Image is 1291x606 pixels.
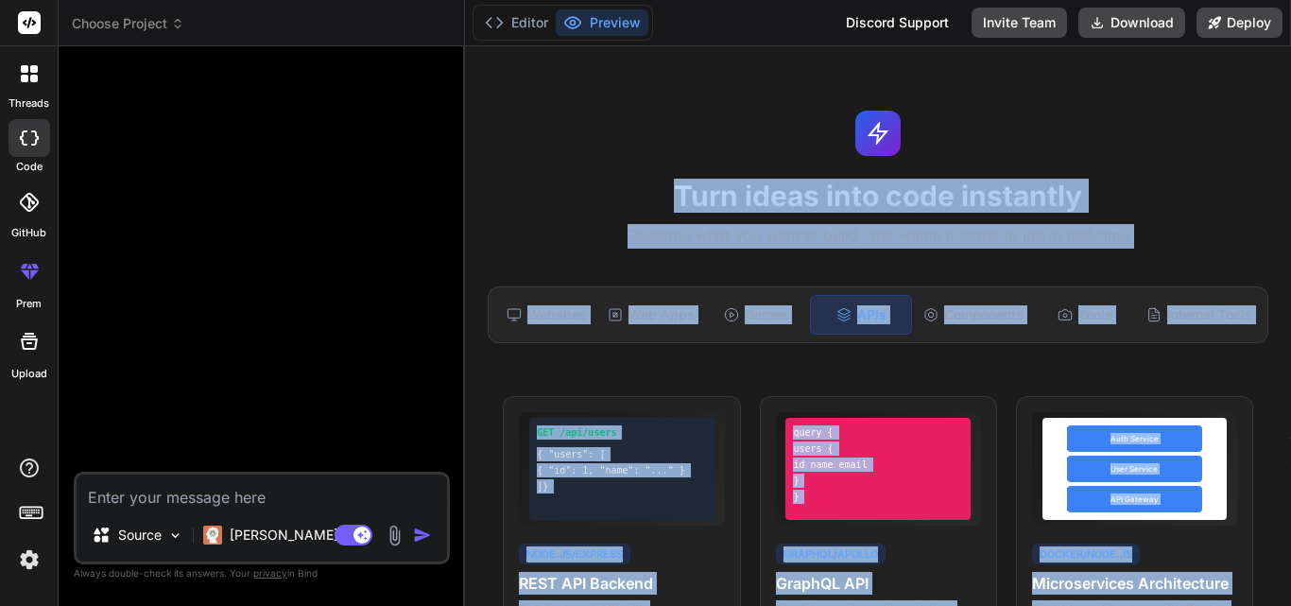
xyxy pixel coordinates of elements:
label: GitHub [11,225,46,241]
img: settings [13,544,45,576]
p: Describe what you want to build, and watch it come to life in real-time [476,224,1280,249]
span: privacy [253,567,287,579]
label: Upload [11,366,47,382]
div: Docker/Node.js [1032,544,1140,565]
button: Preview [556,9,648,36]
div: GraphQL/Apollo [776,544,886,565]
div: Tools [1035,295,1135,335]
div: { "id": 1, "name": "..." } [537,463,706,477]
img: icon [413,526,432,545]
div: GET /api/users [537,425,706,440]
h4: REST API Backend [519,572,724,595]
label: threads [9,95,49,112]
div: } [793,474,962,488]
button: Editor [477,9,556,36]
div: APIs [810,295,912,335]
h1: Turn ideas into code instantly [476,179,1280,213]
button: Deploy [1196,8,1282,38]
div: Discord Support [835,8,960,38]
img: Claude 4 Sonnet [203,526,222,545]
div: Websites [496,295,596,335]
div: ]} [537,479,706,493]
div: API Gateway [1067,486,1203,512]
div: Games [706,295,806,335]
div: Auth Service [1067,425,1203,452]
p: [PERSON_NAME] 4 S.. [230,526,370,545]
div: Components [916,295,1031,335]
h4: Microservices Architecture [1032,572,1237,595]
div: } [793,490,962,504]
div: { "users": [ [537,447,706,461]
div: Internal Tools [1139,295,1260,335]
button: Invite Team [972,8,1067,38]
p: Always double-check its answers. Your in Bind [74,564,450,582]
span: Choose Project [72,14,184,33]
p: Source [118,526,162,545]
h4: GraphQL API [776,572,981,595]
div: query { [793,425,962,440]
button: Download [1078,8,1185,38]
img: attachment [384,525,405,546]
div: users { [793,442,962,456]
div: Web Apps [600,295,702,335]
img: Pick Models [167,528,183,544]
div: id name email [793,458,962,472]
label: code [16,159,43,175]
div: Node.js/Express [519,544,630,565]
div: User Service [1067,456,1203,482]
label: prem [16,296,42,312]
